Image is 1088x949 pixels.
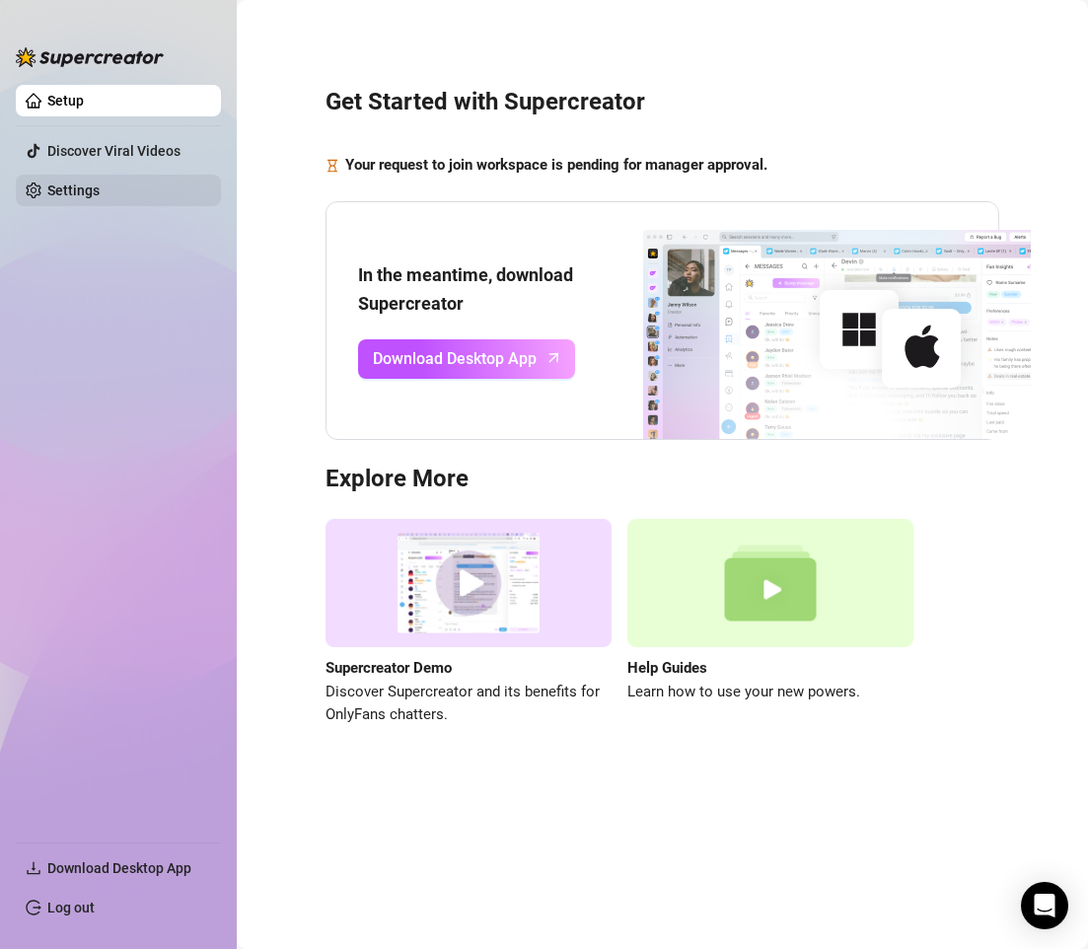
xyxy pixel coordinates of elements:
[326,519,612,727] a: Supercreator DemoDiscover Supercreator and its benefits for OnlyFans chatters.
[358,339,575,379] a: Download Desktop Apparrow-up
[373,346,537,371] span: Download Desktop App
[543,346,565,369] span: arrow-up
[345,156,767,174] strong: Your request to join workspace is pending for manager approval.
[1021,882,1068,929] div: Open Intercom Messenger
[575,202,1031,439] img: download app
[26,860,41,876] span: download
[47,143,181,159] a: Discover Viral Videos
[627,519,913,727] a: Help GuidesLearn how to use your new powers.
[47,900,95,915] a: Log out
[47,182,100,198] a: Settings
[627,519,913,648] img: help guides
[326,659,452,677] strong: Supercreator Demo
[47,860,191,876] span: Download Desktop App
[358,264,573,313] strong: In the meantime, download Supercreator
[326,519,612,648] img: supercreator demo
[326,87,999,118] h3: Get Started with Supercreator
[326,464,999,495] h3: Explore More
[16,47,164,67] img: logo-BBDzfeDw.svg
[326,154,339,178] span: hourglass
[326,681,612,727] span: Discover Supercreator and its benefits for OnlyFans chatters.
[627,681,913,704] span: Learn how to use your new powers.
[627,659,707,677] strong: Help Guides
[47,93,84,109] a: Setup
